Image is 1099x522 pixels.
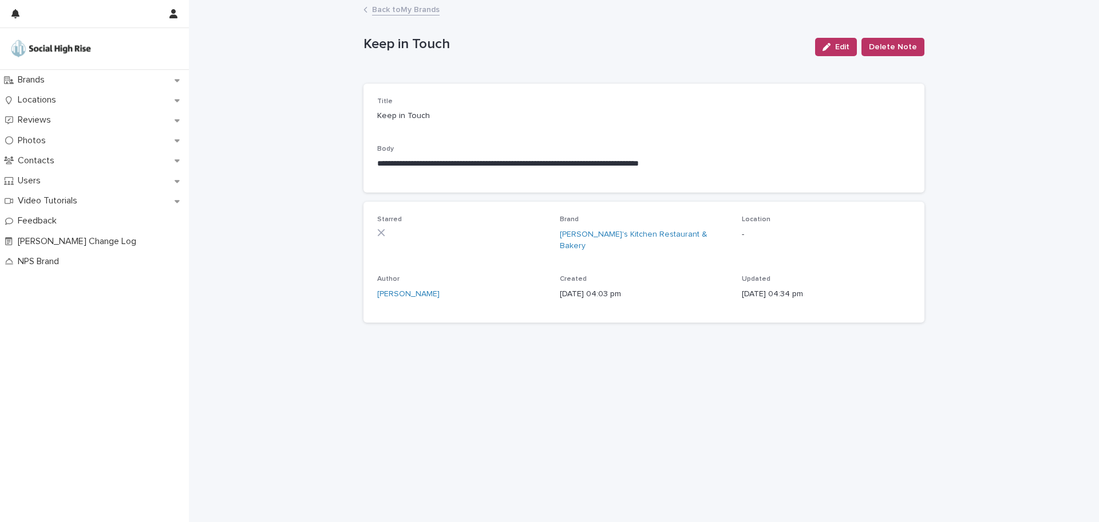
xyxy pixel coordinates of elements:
button: Delete Note [861,38,924,56]
a: [PERSON_NAME] [377,288,440,300]
span: Created [560,276,587,282]
p: Contacts [13,155,64,166]
p: Users [13,175,50,186]
p: NPS Brand [13,256,68,267]
p: Reviews [13,115,60,125]
a: Back toMy Brands [372,2,440,15]
span: Brand [560,216,579,223]
span: Title [377,98,393,105]
p: Locations [13,95,65,105]
span: Delete Note [869,41,917,53]
p: [PERSON_NAME] Change Log [13,236,145,247]
p: [DATE] 04:03 pm [560,288,729,300]
p: Keep in Touch [377,110,546,122]
p: Photos [13,135,55,146]
span: Author [377,276,400,282]
span: Location [742,216,770,223]
p: [DATE] 04:34 pm [742,288,911,300]
span: Starred [377,216,402,223]
span: Updated [742,276,770,282]
button: Edit [815,38,857,56]
p: Keep in Touch [363,36,806,53]
img: o5DnuTxEQV6sW9jFYBBf [9,37,93,60]
p: Feedback [13,215,66,226]
span: Body [377,146,394,152]
p: Brands [13,74,54,85]
p: Video Tutorials [13,195,86,206]
span: Edit [835,43,849,51]
a: [PERSON_NAME]'s Kitchen Restaurant & Bakery [560,229,729,253]
p: - [742,229,911,241]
